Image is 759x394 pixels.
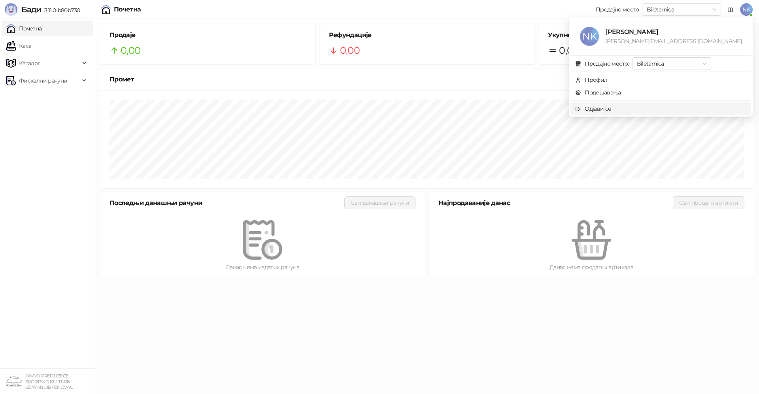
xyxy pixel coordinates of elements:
span: 0,00 [340,43,360,58]
img: 64x64-companyLogo-4a28e1f8-f217-46d7-badd-69a834a81aaf.png [6,373,22,389]
small: JAVNO PREDUZEĆE SPORTSKO KULTURNI CENTAR, OBRENOVAC [25,373,73,390]
h5: Продаје [110,30,306,40]
span: 3.11.0-b80b730 [41,7,80,14]
button: Сви продати артикли [673,196,744,209]
button: Сви данашњи рачуни [344,196,415,209]
div: Најпродаваније данас [438,198,673,208]
img: Logo [5,3,17,16]
div: Почетна [114,6,141,13]
span: Бади [21,5,41,14]
span: NK [740,3,753,16]
div: Профил [585,75,607,84]
a: Каса [6,38,31,54]
div: Продајно место [596,7,639,12]
div: Продајно место: [585,59,629,68]
h5: Укупно [548,30,744,40]
span: Фискални рачуни [19,73,67,89]
h5: Рефундације [329,30,525,40]
div: Последњи данашњи рачуни [110,198,344,208]
span: NK [580,27,599,46]
span: Biletarnica [637,58,706,70]
span: 0,00 [121,43,140,58]
div: Одјави се [585,104,611,113]
a: Документација [724,3,737,16]
a: Подешавања [575,89,621,96]
div: [PERSON_NAME] [605,27,742,37]
div: Данас нема издатих рачуна [113,263,412,271]
span: 0,00 [559,43,579,58]
div: Данас нема продатих артикала [442,263,741,271]
span: Biletarnica [647,4,716,15]
span: Каталог [19,55,40,71]
div: [PERSON_NAME][EMAIL_ADDRESS][DOMAIN_NAME] [605,37,742,45]
div: Промет [110,74,744,84]
a: Почетна [6,21,42,36]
